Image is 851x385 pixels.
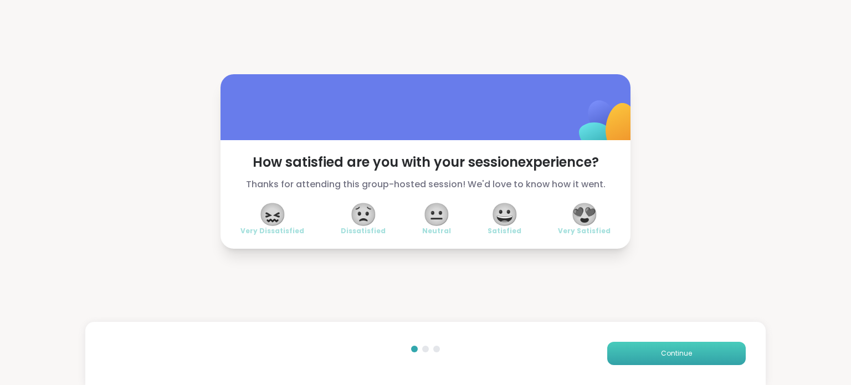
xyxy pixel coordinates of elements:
[240,178,611,191] span: Thanks for attending this group-hosted session! We'd love to know how it went.
[422,227,451,235] span: Neutral
[553,71,663,182] img: ShareWell Logomark
[240,227,304,235] span: Very Dissatisfied
[423,204,450,224] span: 😐
[350,204,377,224] span: 😟
[571,204,598,224] span: 😍
[558,227,611,235] span: Very Satisfied
[240,153,611,171] span: How satisfied are you with your session experience?
[341,227,386,235] span: Dissatisfied
[607,342,746,365] button: Continue
[661,348,692,358] span: Continue
[259,204,286,224] span: 😖
[488,227,521,235] span: Satisfied
[491,204,519,224] span: 😀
